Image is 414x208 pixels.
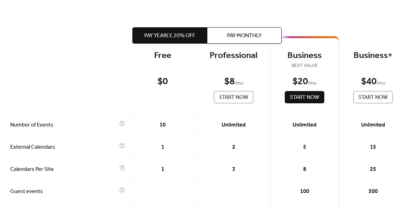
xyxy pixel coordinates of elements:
button: Pay Monthly [207,27,282,44]
span: 25 [370,165,376,174]
div: Business+ [349,50,397,61]
span: 1 [161,165,164,174]
span: / mo [235,79,243,88]
span: External Calendars [10,143,118,151]
button: Start Now [353,91,393,103]
span: Calendars Per Site [10,165,118,174]
span: Unlimited [293,121,316,129]
span: Number of Events [10,121,118,129]
span: / mo [308,79,316,88]
span: 15 [370,143,376,151]
span: Pay Yearly, 20% off [144,32,195,40]
span: 2 [232,143,235,151]
div: $ 0 [158,76,168,88]
div: $ 20 [293,76,308,88]
span: 10 [160,121,166,129]
div: $ 40 [361,76,376,88]
span: / mo [376,79,385,88]
span: Unlimited [222,121,246,129]
span: Unlimited [361,121,385,129]
button: Start Now [214,91,253,103]
span: Pay Monthly [227,32,262,40]
span: Start Now [219,93,248,102]
span: 100 [300,188,309,196]
span: 3 [232,165,235,174]
span: 500 [369,188,378,196]
span: 1 [161,143,164,151]
span: Start Now [290,93,319,102]
span: Guest events [10,188,118,196]
span: 5 [303,143,306,151]
button: Pay Yearly, 20% off [132,27,207,44]
button: Start Now [285,91,324,103]
div: $ 8 [224,76,235,88]
div: Business [281,50,328,61]
span: BEST VALUE [281,62,328,70]
span: Start Now [358,93,388,102]
span: 8 [303,165,306,174]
